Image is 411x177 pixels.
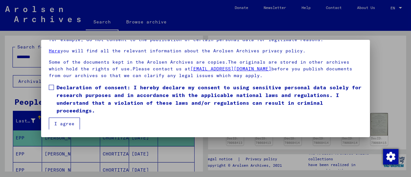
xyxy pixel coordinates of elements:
[49,118,80,130] button: I agree
[383,149,398,164] img: Change consent
[49,48,362,54] p: you will find all the relevant information about the Arolsen Archives privacy policy.
[49,48,60,54] a: Here
[190,66,271,72] a: [EMAIL_ADDRESS][DOMAIN_NAME]
[57,84,362,114] span: Declaration of consent: I hereby declare my consent to using sensitive personal data solely for r...
[49,59,362,79] p: Some of the documents kept in the Arolsen Archives are copies.The originals are stored in other a...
